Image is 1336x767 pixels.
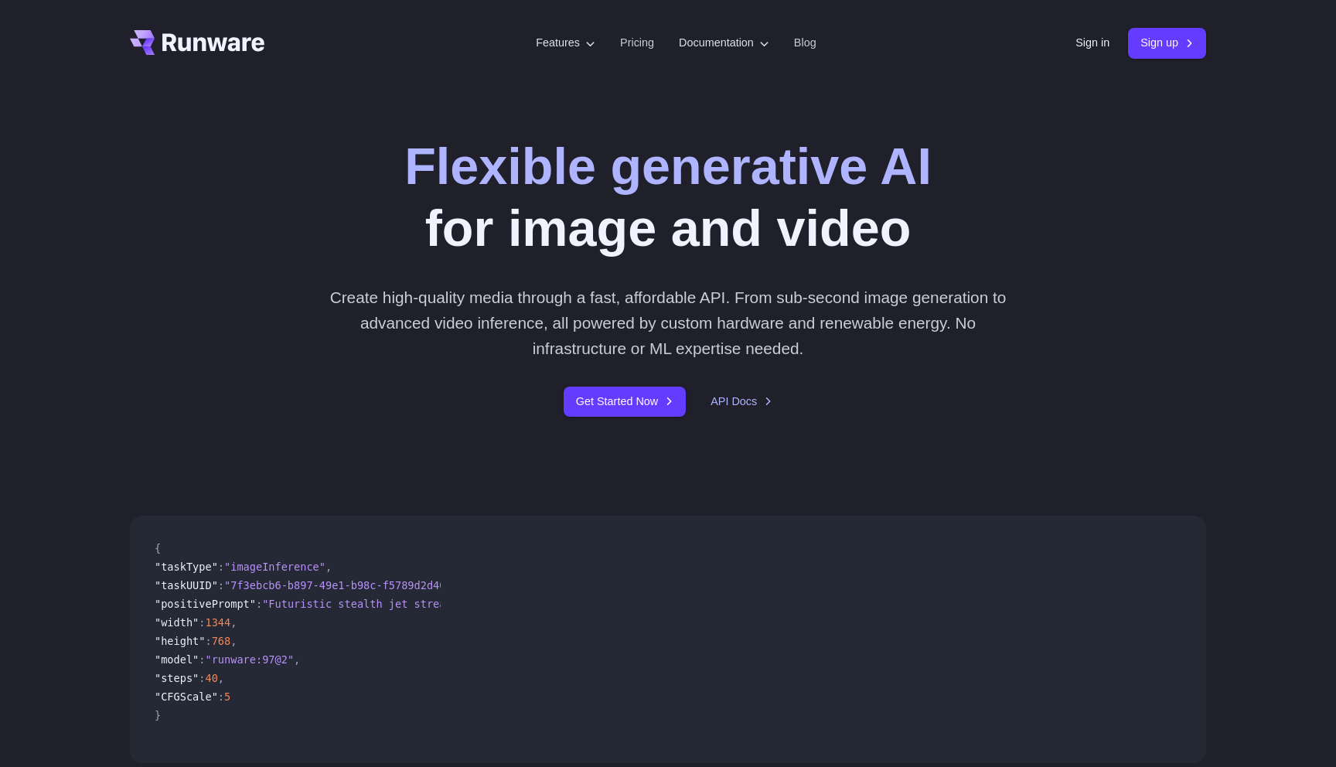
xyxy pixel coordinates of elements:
[155,709,161,721] span: }
[564,387,686,417] a: Get Started Now
[199,616,205,629] span: :
[205,616,230,629] span: 1344
[155,616,199,629] span: "width"
[155,579,218,591] span: "taskUUID"
[1075,34,1109,52] a: Sign in
[212,635,231,647] span: 768
[155,690,218,703] span: "CFGScale"
[711,393,772,411] a: API Docs
[224,561,325,573] span: "imageInference"
[205,635,211,647] span: :
[536,34,595,52] label: Features
[794,34,816,52] a: Blog
[199,672,205,684] span: :
[218,672,224,684] span: ,
[155,542,161,554] span: {
[199,653,205,666] span: :
[224,579,465,591] span: "7f3ebcb6-b897-49e1-b98c-f5789d2d40d7"
[256,598,262,610] span: :
[224,690,230,703] span: 5
[262,598,838,610] span: "Futuristic stealth jet streaking through a neon-lit cityscape with glowing purple exhaust"
[155,653,199,666] span: "model"
[230,635,237,647] span: ,
[404,138,932,195] strong: Flexible generative AI
[324,285,1013,362] p: Create high-quality media through a fast, affordable API. From sub-second image generation to adv...
[155,598,256,610] span: "positivePrompt"
[1128,28,1206,58] a: Sign up
[218,579,224,591] span: :
[205,653,294,666] span: "runware:97@2"
[155,635,205,647] span: "height"
[230,616,237,629] span: ,
[155,561,218,573] span: "taskType"
[205,672,217,684] span: 40
[294,653,300,666] span: ,
[130,30,264,55] a: Go to /
[620,34,654,52] a: Pricing
[218,690,224,703] span: :
[404,136,932,260] h1: for image and video
[679,34,769,52] label: Documentation
[155,672,199,684] span: "steps"
[325,561,332,573] span: ,
[218,561,224,573] span: :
